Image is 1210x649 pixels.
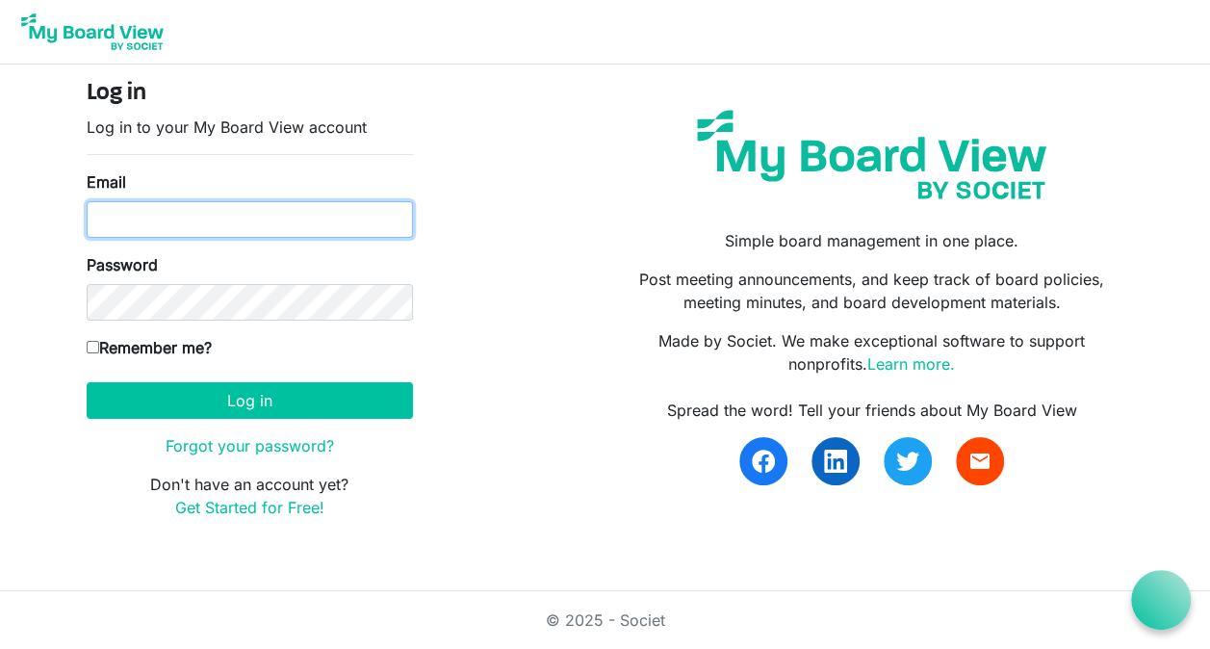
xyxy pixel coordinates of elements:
a: © 2025 - Societ [546,610,665,630]
img: twitter.svg [896,450,919,473]
p: Made by Societ. We make exceptional software to support nonprofits. [619,329,1123,376]
label: Email [87,170,126,194]
label: Remember me? [87,336,212,359]
img: my-board-view-societ.svg [682,95,1061,214]
a: Forgot your password? [166,436,334,455]
button: Log in [87,382,413,419]
p: Simple board management in one place. [619,229,1123,252]
img: linkedin.svg [824,450,847,473]
img: My Board View Logo [15,8,169,56]
p: Log in to your My Board View account [87,116,413,139]
p: Post meeting announcements, and keep track of board policies, meeting minutes, and board developm... [619,268,1123,314]
img: facebook.svg [752,450,775,473]
span: email [968,450,991,473]
input: Remember me? [87,341,99,353]
div: Spread the word! Tell your friends about My Board View [619,399,1123,422]
label: Password [87,253,158,276]
a: Get Started for Free! [175,498,324,517]
p: Don't have an account yet? [87,473,413,519]
a: email [956,437,1004,485]
a: Learn more. [867,354,955,374]
h4: Log in [87,80,413,108]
